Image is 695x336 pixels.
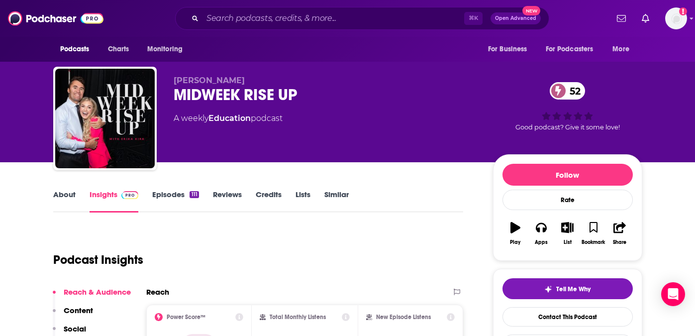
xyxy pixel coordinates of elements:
button: open menu [140,40,196,59]
div: List [564,239,572,245]
button: Apps [528,216,554,251]
button: Show profile menu [665,7,687,29]
span: Open Advanced [495,16,536,21]
div: Open Intercom Messenger [661,282,685,306]
span: More [612,42,629,56]
span: For Business [488,42,527,56]
a: Contact This Podcast [502,307,633,327]
h2: Reach [146,287,169,297]
p: Social [64,324,86,334]
button: open menu [53,40,102,59]
button: Play [502,216,528,251]
span: ⌘ K [464,12,483,25]
span: Monitoring [147,42,183,56]
a: Lists [296,190,310,213]
a: Show notifications dropdown [638,10,653,27]
div: 52Good podcast? Give it some love! [493,76,642,137]
div: Bookmark [582,239,605,245]
button: open menu [481,40,540,59]
input: Search podcasts, credits, & more... [202,10,464,26]
span: [PERSON_NAME] [174,76,245,85]
a: 52 [550,82,586,100]
button: tell me why sparkleTell Me Why [502,278,633,299]
button: Follow [502,164,633,186]
button: Open AdvancedNew [491,12,541,24]
span: For Podcasters [546,42,594,56]
a: InsightsPodchaser Pro [90,190,139,213]
h2: Total Monthly Listens [270,314,326,321]
span: Podcasts [60,42,90,56]
div: A weekly podcast [174,112,283,124]
a: Credits [256,190,282,213]
h2: Power Score™ [167,314,205,321]
div: Apps [535,239,548,245]
p: Reach & Audience [64,287,131,297]
a: Reviews [213,190,242,213]
a: Show notifications dropdown [613,10,630,27]
h2: New Episode Listens [376,314,431,321]
span: Good podcast? Give it some love! [515,123,620,131]
div: Search podcasts, credits, & more... [175,7,549,30]
div: 111 [190,191,199,198]
img: Podchaser - Follow, Share and Rate Podcasts [8,9,103,28]
button: open menu [539,40,608,59]
img: tell me why sparkle [544,285,552,293]
span: Charts [108,42,129,56]
button: Share [606,216,632,251]
button: Bookmark [581,216,606,251]
div: Rate [502,190,633,210]
p: Content [64,306,93,315]
a: About [53,190,76,213]
button: open menu [605,40,642,59]
button: Reach & Audience [53,287,131,306]
img: MIDWEEK RISE UP [55,69,155,168]
img: User Profile [665,7,687,29]
h1: Podcast Insights [53,252,143,267]
div: Play [510,239,520,245]
a: Episodes111 [152,190,199,213]
span: Logged in as teisenbe [665,7,687,29]
button: Content [53,306,93,324]
div: Share [613,239,626,245]
a: Charts [101,40,135,59]
span: Tell Me Why [556,285,591,293]
span: New [522,6,540,15]
span: 52 [560,82,586,100]
a: Similar [324,190,349,213]
svg: Add a profile image [679,7,687,15]
img: Podchaser Pro [121,191,139,199]
button: List [554,216,580,251]
a: Education [208,113,251,123]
